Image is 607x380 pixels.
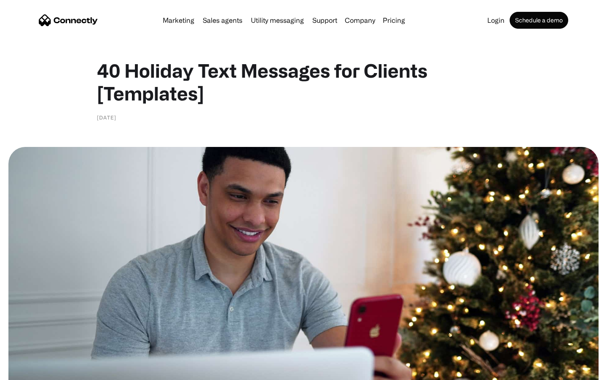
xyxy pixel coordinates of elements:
a: Support [309,17,341,24]
ul: Language list [17,365,51,377]
a: Login [484,17,508,24]
div: Company [345,14,375,26]
a: Schedule a demo [510,12,568,29]
a: Sales agents [199,17,246,24]
h1: 40 Holiday Text Messages for Clients [Templates] [97,59,510,105]
div: [DATE] [97,113,116,122]
a: Utility messaging [247,17,307,24]
a: Marketing [159,17,198,24]
aside: Language selected: English [8,365,51,377]
a: Pricing [379,17,408,24]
